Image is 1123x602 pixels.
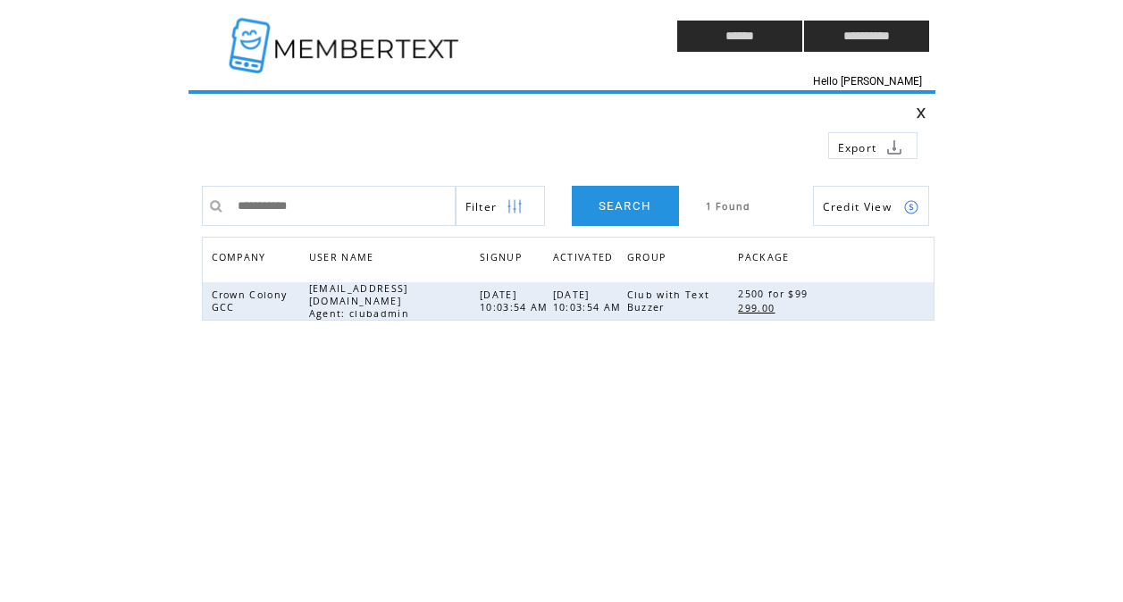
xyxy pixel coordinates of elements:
span: Show Credits View [823,199,893,214]
span: [EMAIL_ADDRESS][DOMAIN_NAME] Agent: clubadmin [309,282,414,320]
span: Show filters [465,199,498,214]
span: Club with Text Buzzer [627,288,710,314]
span: 2500 for $99 [738,288,812,300]
a: SEARCH [572,186,679,226]
a: GROUP [627,247,675,272]
img: credits.png [903,199,919,215]
span: [DATE] 10:03:54 AM [553,288,626,314]
a: PACKAGE [738,247,798,272]
a: Export [828,132,918,159]
span: 299.00 [738,302,779,314]
span: 1 Found [706,200,751,213]
a: Credit View [813,186,929,226]
span: Crown Colony GCC [212,288,288,314]
span: USER NAME [309,247,379,272]
a: SIGNUP [480,251,526,262]
a: COMPANY [212,251,271,262]
span: PACKAGE [738,247,793,272]
img: filters.png [507,187,523,227]
img: download.png [886,139,902,155]
a: ACTIVATED [553,247,623,272]
span: [DATE] 10:03:54 AM [480,288,553,314]
span: Export to csv file [838,140,877,155]
span: GROUP [627,247,671,272]
a: Filter [456,186,545,226]
span: COMPANY [212,247,271,272]
a: 299.00 [738,300,784,315]
span: ACTIVATED [553,247,618,272]
span: Hello [PERSON_NAME] [813,75,922,88]
a: USER NAME [309,251,379,262]
span: SIGNUP [480,247,526,272]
